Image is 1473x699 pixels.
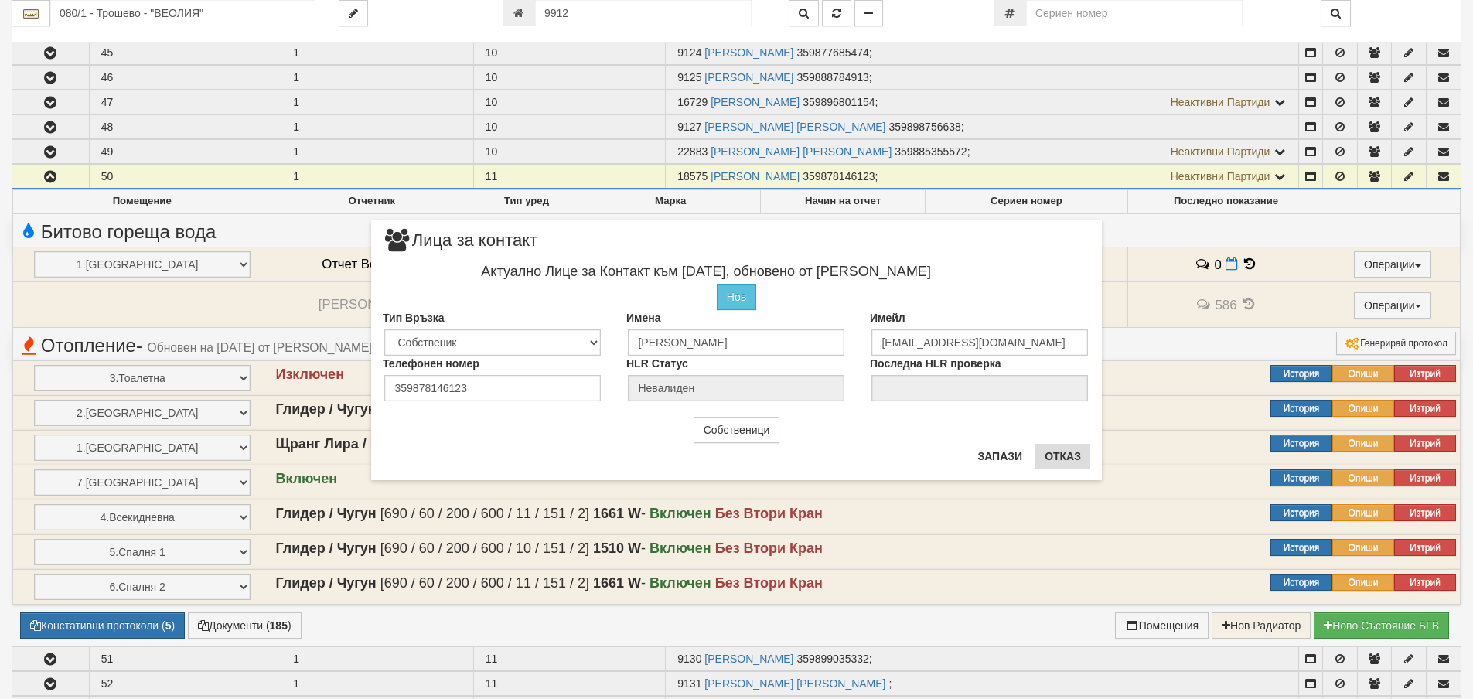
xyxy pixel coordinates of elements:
input: Телефонен номер [384,375,601,401]
label: Последна HLR проверка [870,356,1001,371]
span: Лица за контакт [383,232,537,261]
button: Отказ [1035,444,1090,469]
button: Нов [717,284,756,310]
button: Собственици [694,417,780,443]
h4: Актуално Лице за Контакт към [DATE], обновено от [PERSON_NAME] [383,264,1029,280]
label: Имена [626,310,660,326]
label: Имейл [870,310,905,326]
input: Имейл [871,329,1088,356]
input: Имена [628,329,844,356]
label: Тип Връзка [383,310,445,326]
label: HLR Статус [626,356,688,371]
button: Запази [968,444,1031,469]
label: Телефонен номер [383,356,479,371]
